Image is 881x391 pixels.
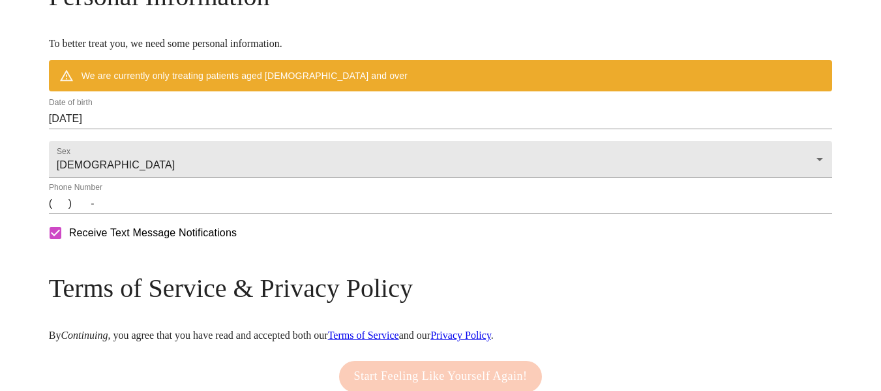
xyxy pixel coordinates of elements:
h3: Terms of Service & Privacy Policy [49,273,833,304]
a: Terms of Service [328,330,399,341]
div: [DEMOGRAPHIC_DATA] [49,141,833,178]
span: Receive Text Message Notifications [69,225,237,241]
a: Privacy Policy [430,330,491,341]
p: To better treat you, we need some personal information. [49,38,833,50]
p: By , you agree that you have read and accepted both our and our . [49,330,833,341]
em: Continuing [61,330,108,341]
div: We are currently only treating patients aged [DEMOGRAPHIC_DATA] and over [82,64,408,87]
label: Phone Number [49,184,102,192]
label: Date of birth [49,99,93,107]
